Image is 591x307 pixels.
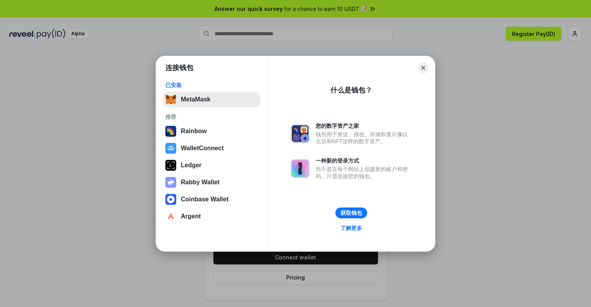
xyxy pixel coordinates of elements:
img: svg+xml,%3Csvg%20xmlns%3D%22http%3A%2F%2Fwww.w3.org%2F2000%2Fsvg%22%20fill%3D%22none%22%20viewBox... [291,124,309,143]
button: Ledger [163,158,260,173]
button: 获取钱包 [335,208,367,218]
img: svg+xml,%3Csvg%20width%3D%22120%22%20height%3D%22120%22%20viewBox%3D%220%200%20120%20120%22%20fil... [165,126,176,137]
div: Coinbase Wallet [181,196,228,203]
div: Rainbow [181,128,207,135]
div: WalletConnect [181,145,224,152]
div: Rabby Wallet [181,179,220,186]
div: 获取钱包 [340,209,362,216]
img: svg+xml,%3Csvg%20xmlns%3D%22http%3A%2F%2Fwww.w3.org%2F2000%2Fsvg%22%20fill%3D%22none%22%20viewBox... [165,177,176,188]
div: Ledger [181,162,201,169]
button: Rabby Wallet [163,175,260,190]
button: WalletConnect [163,141,260,156]
a: 了解更多 [336,223,367,233]
div: 您的数字资产之家 [316,122,412,129]
div: 推荐 [165,113,258,120]
img: svg+xml,%3Csvg%20fill%3D%22none%22%20height%3D%2233%22%20viewBox%3D%220%200%2035%2033%22%20width%... [165,94,176,105]
button: Close [418,62,429,73]
div: 什么是钱包？ [330,86,372,95]
div: 了解更多 [340,225,362,232]
img: svg+xml,%3Csvg%20width%3D%2228%22%20height%3D%2228%22%20viewBox%3D%220%200%2028%2028%22%20fill%3D... [165,211,176,222]
h1: 连接钱包 [165,63,193,72]
div: Argent [181,213,201,220]
div: 一种新的登录方式 [316,157,412,164]
div: 钱包用于发送、接收、存储和显示像以太坊和NFT这样的数字资产。 [316,131,412,145]
img: svg+xml,%3Csvg%20width%3D%2228%22%20height%3D%2228%22%20viewBox%3D%220%200%2028%2028%22%20fill%3D... [165,194,176,205]
button: Coinbase Wallet [163,192,260,207]
div: 已安装 [165,82,258,89]
button: Argent [163,209,260,224]
img: svg+xml,%3Csvg%20width%3D%2228%22%20height%3D%2228%22%20viewBox%3D%220%200%2028%2028%22%20fill%3D... [165,143,176,154]
img: svg+xml,%3Csvg%20xmlns%3D%22http%3A%2F%2Fwww.w3.org%2F2000%2Fsvg%22%20width%3D%2228%22%20height%3... [165,160,176,171]
button: Rainbow [163,123,260,139]
img: svg+xml,%3Csvg%20xmlns%3D%22http%3A%2F%2Fwww.w3.org%2F2000%2Fsvg%22%20fill%3D%22none%22%20viewBox... [291,159,309,178]
button: MetaMask [163,92,260,107]
div: MetaMask [181,96,210,103]
div: 而不是在每个网站上创建新的账户和密码，只需连接您的钱包。 [316,166,412,180]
